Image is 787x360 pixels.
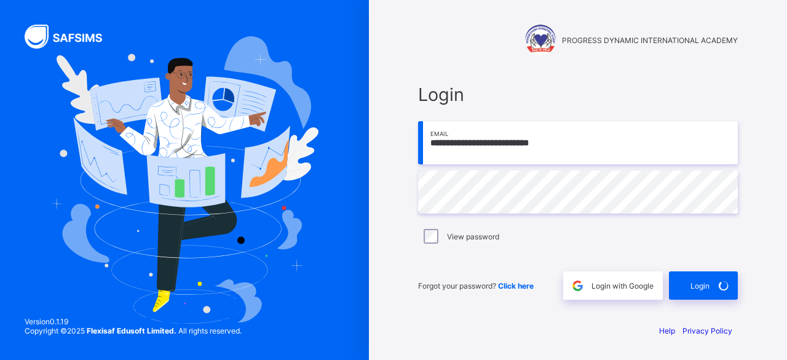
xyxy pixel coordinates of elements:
[562,36,738,45] span: PROGRESS DYNAMIC INTERNATIONAL ACADEMY
[50,36,318,324] img: Hero Image
[682,326,732,335] a: Privacy Policy
[87,326,176,335] strong: Flexisaf Edusoft Limited.
[418,281,534,290] span: Forgot your password?
[25,317,242,326] span: Version 0.1.19
[498,281,534,290] a: Click here
[418,84,738,105] span: Login
[25,25,117,49] img: SAFSIMS Logo
[659,326,675,335] a: Help
[690,281,710,290] span: Login
[591,281,654,290] span: Login with Google
[447,232,499,241] label: View password
[25,326,242,335] span: Copyright © 2025 All rights reserved.
[571,279,585,293] img: google.396cfc9801f0270233282035f929180a.svg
